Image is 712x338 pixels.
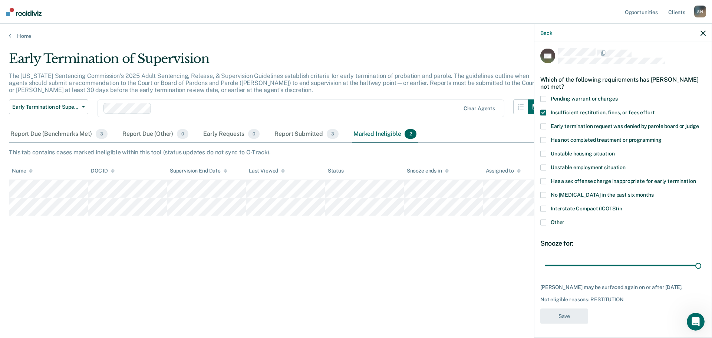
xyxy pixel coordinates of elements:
[551,192,653,198] span: No [MEDICAL_DATA] in the past six months
[9,149,703,156] div: This tab contains cases marked ineligible within this tool (status updates do not sync to O-Track).
[405,129,416,139] span: 2
[551,151,614,157] span: Unstable housing situation
[551,123,699,129] span: Early termination request was denied by parole board or judge
[177,129,188,139] span: 0
[551,137,662,143] span: Has not completed treatment or programming
[540,30,552,36] button: Back
[464,105,495,112] div: Clear agents
[6,8,42,16] img: Recidiviz
[9,33,703,39] a: Home
[551,164,626,170] span: Unstable employment situation
[551,206,622,211] span: Interstate Compact (ICOTS) in
[407,168,449,174] div: Snooze ends in
[9,72,537,93] p: The [US_STATE] Sentencing Commission’s 2025 Adult Sentencing, Release, & Supervision Guidelines e...
[540,239,706,247] div: Snooze for:
[248,129,260,139] span: 0
[12,168,33,174] div: Name
[540,284,706,290] div: [PERSON_NAME] may be surfaced again on or after [DATE].
[551,219,564,225] span: Other
[687,313,705,331] iframe: Intercom live chat
[9,51,543,72] div: Early Termination of Supervision
[540,309,588,324] button: Save
[486,168,521,174] div: Assigned to
[202,126,261,142] div: Early Requests
[328,168,344,174] div: Status
[540,70,706,96] div: Which of the following requirements has [PERSON_NAME] not met?
[327,129,339,139] span: 3
[551,96,617,102] span: Pending warrant or charges
[9,126,109,142] div: Report Due (Benchmarks Met)
[540,296,706,303] div: Not eligible reasons: RESTITUTION
[91,168,115,174] div: DOC ID
[352,126,418,142] div: Marked Ineligible
[121,126,190,142] div: Report Due (Other)
[551,178,696,184] span: Has a sex offense charge inappropriate for early termination
[249,168,285,174] div: Last Viewed
[694,6,706,17] div: S N
[551,109,655,115] span: Insufficient restitution, fines, or fees effort
[12,104,79,110] span: Early Termination of Supervision
[273,126,340,142] div: Report Submitted
[96,129,108,139] span: 3
[170,168,227,174] div: Supervision End Date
